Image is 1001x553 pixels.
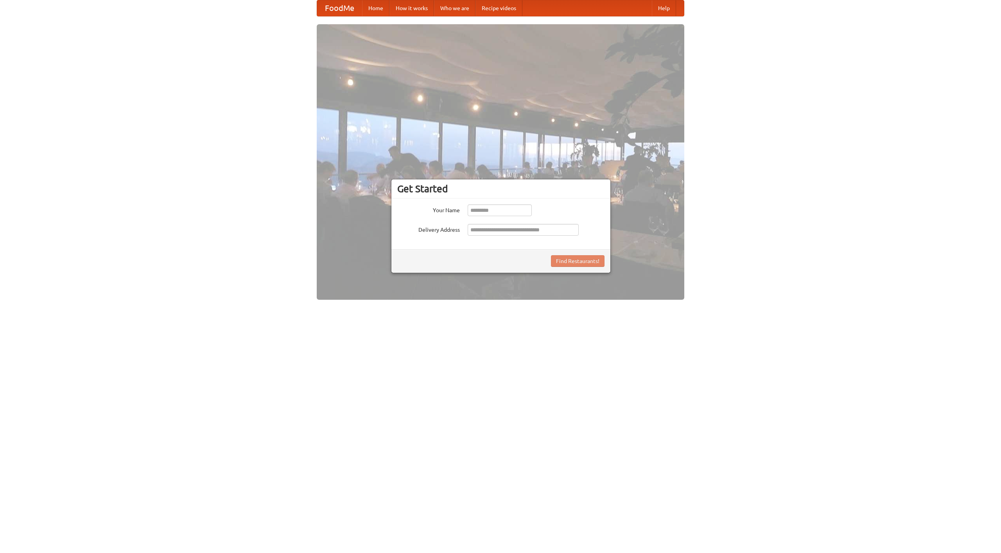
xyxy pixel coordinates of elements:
a: Who we are [434,0,475,16]
a: How it works [389,0,434,16]
button: Find Restaurants! [551,255,605,267]
a: Home [362,0,389,16]
label: Your Name [397,204,460,214]
a: Help [652,0,676,16]
h3: Get Started [397,183,605,195]
label: Delivery Address [397,224,460,234]
a: FoodMe [317,0,362,16]
a: Recipe videos [475,0,522,16]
